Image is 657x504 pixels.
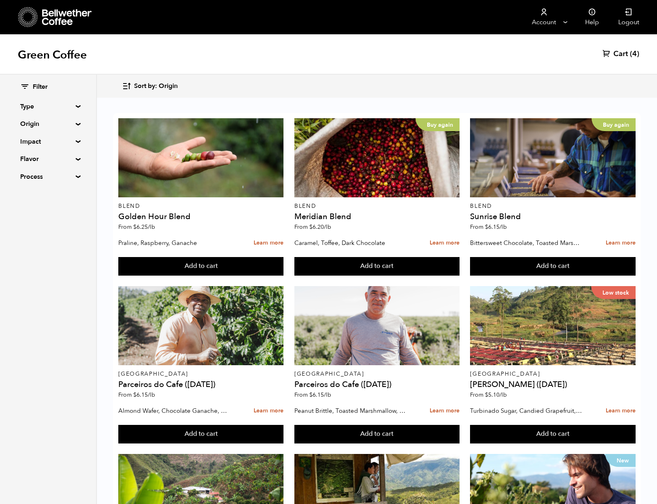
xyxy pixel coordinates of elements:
[470,371,635,377] p: [GEOGRAPHIC_DATA]
[133,391,155,399] bdi: 6.15
[254,402,283,420] a: Learn more
[18,48,87,62] h1: Green Coffee
[470,257,635,276] button: Add to cart
[118,237,231,249] p: Praline, Raspberry, Ganache
[118,391,155,399] span: From
[309,391,313,399] span: $
[294,203,460,209] p: Blend
[309,391,331,399] bdi: 6.15
[606,234,636,252] a: Learn more
[485,223,488,231] span: $
[20,102,76,111] summary: Type
[602,49,639,59] a: Cart (4)
[470,118,635,197] a: Buy again
[134,82,178,91] span: Sort by: Origin
[254,234,283,252] a: Learn more
[294,381,460,389] h4: Parceiros do Cafe ([DATE])
[294,257,460,276] button: Add to cart
[470,381,635,389] h4: [PERSON_NAME] ([DATE])
[606,402,636,420] a: Learn more
[592,118,636,131] p: Buy again
[605,454,636,467] p: New
[470,203,635,209] p: Blend
[294,223,331,231] span: From
[309,223,313,231] span: $
[500,223,507,231] span: /lb
[430,234,460,252] a: Learn more
[485,391,488,399] span: $
[470,223,507,231] span: From
[118,223,155,231] span: From
[470,213,635,221] h4: Sunrise Blend
[294,213,460,221] h4: Meridian Blend
[20,119,76,129] summary: Origin
[294,371,460,377] p: [GEOGRAPHIC_DATA]
[613,49,628,59] span: Cart
[118,257,283,276] button: Add to cart
[470,405,582,417] p: Turbinado Sugar, Candied Grapefruit, Spiced Plum
[294,405,407,417] p: Peanut Brittle, Toasted Marshmallow, Bittersweet Chocolate
[309,223,331,231] bdi: 6.20
[118,371,283,377] p: [GEOGRAPHIC_DATA]
[33,83,48,92] span: Filter
[470,425,635,443] button: Add to cart
[294,237,407,249] p: Caramel, Toffee, Dark Chocolate
[148,223,155,231] span: /lb
[485,391,507,399] bdi: 5.10
[485,223,507,231] bdi: 6.15
[324,391,331,399] span: /lb
[118,213,283,221] h4: Golden Hour Blend
[20,154,76,164] summary: Flavor
[470,391,507,399] span: From
[118,405,231,417] p: Almond Wafer, Chocolate Ganache, Bing Cherry
[118,381,283,389] h4: Parceiros do Cafe ([DATE])
[294,391,331,399] span: From
[122,77,178,96] button: Sort by: Origin
[118,203,283,209] p: Blend
[470,237,582,249] p: Bittersweet Chocolate, Toasted Marshmallow, Candied Orange, Praline
[416,118,460,131] p: Buy again
[20,137,76,146] summary: Impact
[294,425,460,443] button: Add to cart
[470,286,635,365] a: Low stock
[630,49,639,59] span: (4)
[500,391,507,399] span: /lb
[118,425,283,443] button: Add to cart
[148,391,155,399] span: /lb
[430,402,460,420] a: Learn more
[324,223,331,231] span: /lb
[133,391,136,399] span: $
[133,223,136,231] span: $
[294,118,460,197] a: Buy again
[133,223,155,231] bdi: 6.25
[591,286,636,299] p: Low stock
[20,172,76,182] summary: Process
